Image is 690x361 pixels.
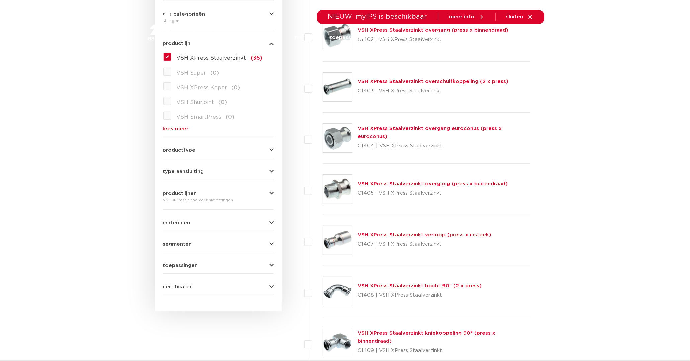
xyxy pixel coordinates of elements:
[420,25,441,50] a: services
[163,263,274,268] button: toepassingen
[163,126,274,131] a: lees meer
[163,220,274,225] button: materialen
[455,25,478,50] a: over ons
[358,331,495,344] a: VSH XPress Staalverzinkt kniekoppeling 90° (press x binnendraad)
[251,55,263,61] span: (36)
[323,226,352,255] img: Thumbnail for VSH XPress Staalverzinkt verloop (press x insteek)
[163,191,197,196] span: productlijnen
[163,148,274,153] button: producttype
[219,100,227,105] span: (0)
[323,124,352,152] img: Thumbnail for VSH XPress Staalverzinkt overgang euroconus (press x euroconus)
[163,148,196,153] span: producttype
[163,191,274,196] button: productlijnen
[358,345,530,356] p: C1409 | VSH XPress Staalverzinkt
[163,169,204,174] span: type aansluiting
[358,290,482,301] p: C1408 | VSH XPress Staalverzinkt
[358,86,508,96] p: C1403 | VSH XPress Staalverzinkt
[323,277,352,306] img: Thumbnail for VSH XPress Staalverzinkt bocht 90° (2 x press)
[323,73,352,101] img: Thumbnail for VSH XPress Staalverzinkt overschuifkoppeling (2 x press)
[255,25,478,50] nav: Menu
[358,79,508,84] a: VSH XPress Staalverzinkt overschuifkoppeling (2 x press)
[330,25,365,50] a: toepassingen
[323,328,352,357] img: Thumbnail for VSH XPress Staalverzinkt kniekoppeling 90° (press x binnendraad)
[211,70,219,76] span: (0)
[449,14,485,20] a: meer info
[163,196,274,204] div: VSH XPress Staalverzinkt fittingen
[506,14,533,20] a: sluiten
[358,181,508,186] a: VSH XPress Staalverzinkt overgang (press x buitendraad)
[358,141,530,151] p: C1404 | VSH XPress Staalverzinkt
[358,239,491,250] p: C1407 | VSH XPress Staalverzinkt
[255,25,282,50] a: producten
[358,283,482,288] a: VSH XPress Staalverzinkt bocht 90° (2 x press)
[358,232,491,237] a: VSH XPress Staalverzinkt verloop (press x insteek)
[177,70,206,76] span: VSH Super
[163,242,274,247] button: segmenten
[226,114,235,120] span: (0)
[358,188,508,199] p: C1405 | VSH XPress Staalverzinkt
[177,114,222,120] span: VSH SmartPress
[449,14,475,19] span: meer info
[323,175,352,204] img: Thumbnail for VSH XPress Staalverzinkt overgang (press x buitendraad)
[163,284,274,289] button: certificaten
[177,85,227,90] span: VSH XPress Koper
[163,169,274,174] button: type aansluiting
[358,126,502,139] a: VSH XPress Staalverzinkt overgang euroconus (press x euroconus)
[163,284,193,289] span: certificaten
[295,25,316,50] a: markten
[163,220,190,225] span: materialen
[163,242,192,247] span: segmenten
[177,100,214,105] span: VSH Shurjoint
[328,13,427,20] span: NIEUW: myIPS is beschikbaar
[163,263,198,268] span: toepassingen
[232,85,240,90] span: (0)
[177,55,247,61] span: VSH XPress Staalverzinkt
[506,14,523,19] span: sluiten
[378,25,407,50] a: downloads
